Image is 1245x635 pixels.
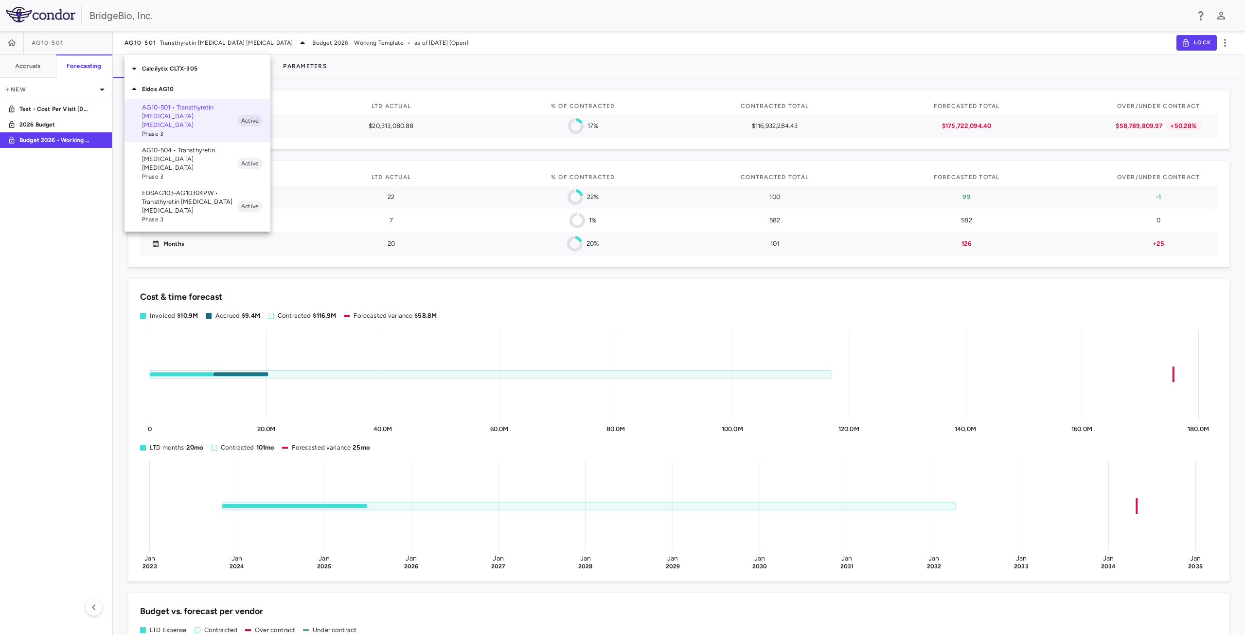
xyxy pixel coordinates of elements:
span: Phase 3 [142,172,237,181]
span: Active [237,202,263,211]
p: Eidos AG10 [142,85,270,93]
p: EDSAG103-AG10304PW • Transthyretin [MEDICAL_DATA] [MEDICAL_DATA] [142,189,237,215]
div: Calcilytix CLTX-305 [124,58,270,79]
span: Active [237,159,263,168]
div: AG10-504 • Transthyretin [MEDICAL_DATA] [MEDICAL_DATA]Phase 3Active [124,142,270,185]
div: EDSAG103-AG10304PW • Transthyretin [MEDICAL_DATA] [MEDICAL_DATA]Phase 3Active [124,185,270,228]
div: Eidos AG10 [124,79,270,99]
p: Calcilytix CLTX-305 [142,64,270,73]
div: AG10-501 • Transthyretin [MEDICAL_DATA] [MEDICAL_DATA]Phase 3Active [124,99,270,142]
span: Phase 3 [142,129,237,138]
span: Active [237,116,263,125]
p: AG10-501 • Transthyretin [MEDICAL_DATA] [MEDICAL_DATA] [142,103,237,129]
p: AG10-504 • Transthyretin [MEDICAL_DATA] [MEDICAL_DATA] [142,146,237,172]
span: Phase 3 [142,215,237,224]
